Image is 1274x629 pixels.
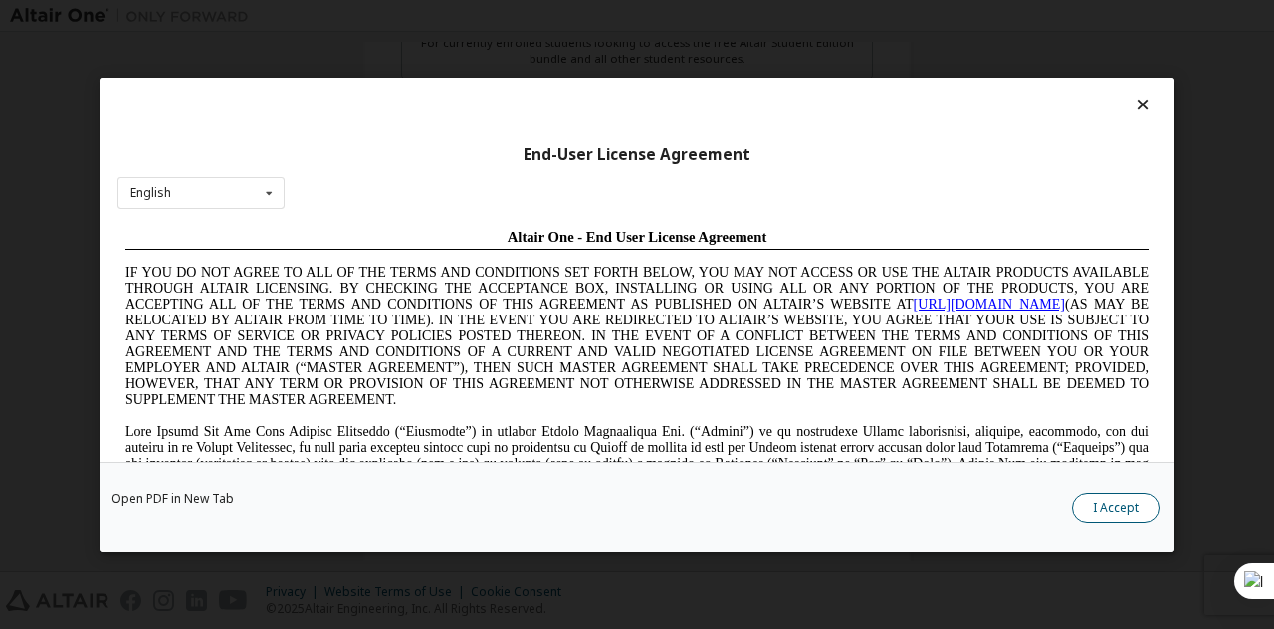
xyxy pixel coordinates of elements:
[8,203,1031,345] span: Lore Ipsumd Sit Ame Cons Adipisc Elitseddo (“Eiusmodte”) in utlabor Etdolo Magnaaliqua Eni. (“Adm...
[1072,492,1160,522] button: I Accept
[111,492,234,504] a: Open PDF in New Tab
[390,8,650,24] span: Altair One - End User License Agreement
[130,187,171,199] div: English
[8,44,1031,186] span: IF YOU DO NOT AGREE TO ALL OF THE TERMS AND CONDITIONS SET FORTH BELOW, YOU MAY NOT ACCESS OR USE...
[796,76,948,91] a: [URL][DOMAIN_NAME]
[117,144,1157,164] div: End-User License Agreement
